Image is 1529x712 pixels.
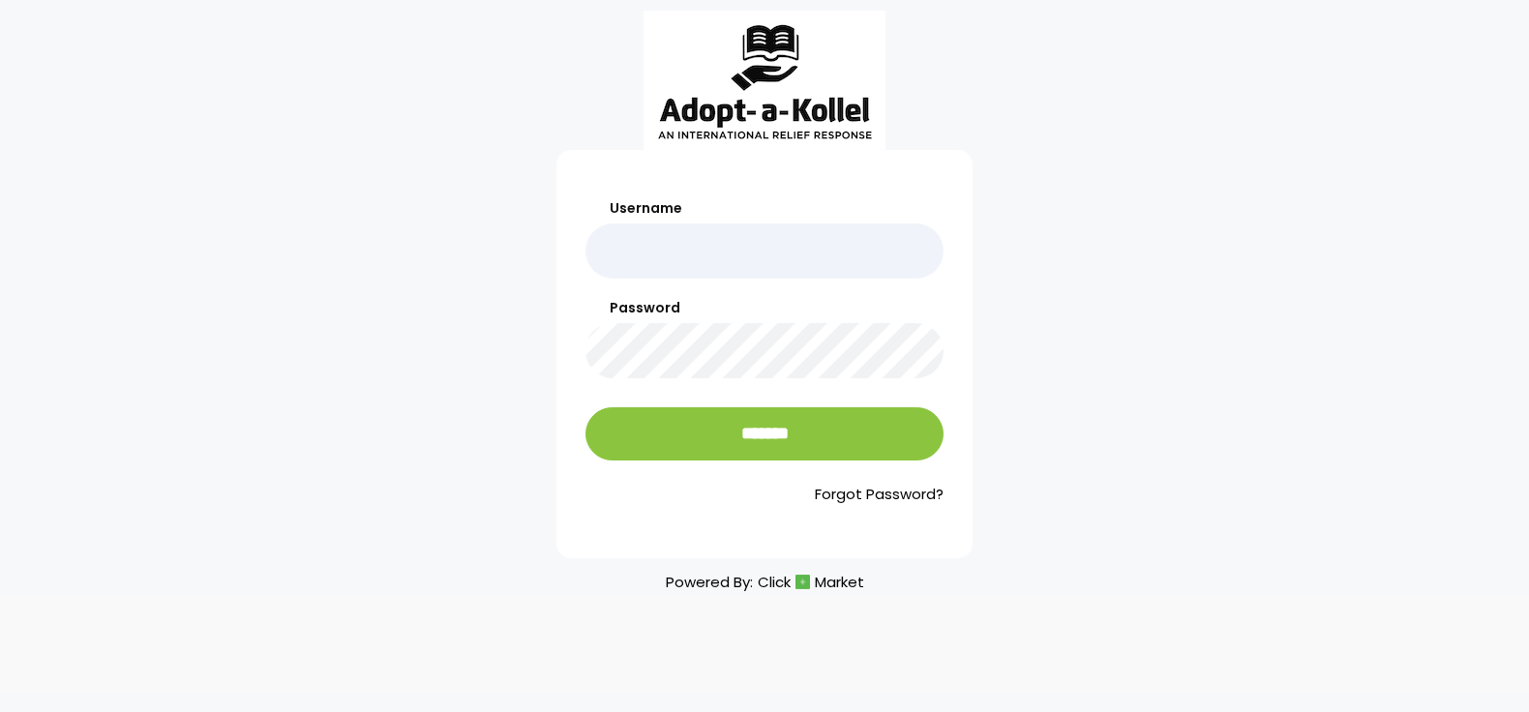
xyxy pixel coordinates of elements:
[666,569,864,595] p: Powered By:
[644,11,885,150] img: aak_logo_sm.jpeg
[758,569,864,595] a: ClickMarket
[795,575,810,589] img: cm_icon.png
[585,298,944,318] label: Password
[585,198,944,219] label: Username
[585,484,944,506] a: Forgot Password?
